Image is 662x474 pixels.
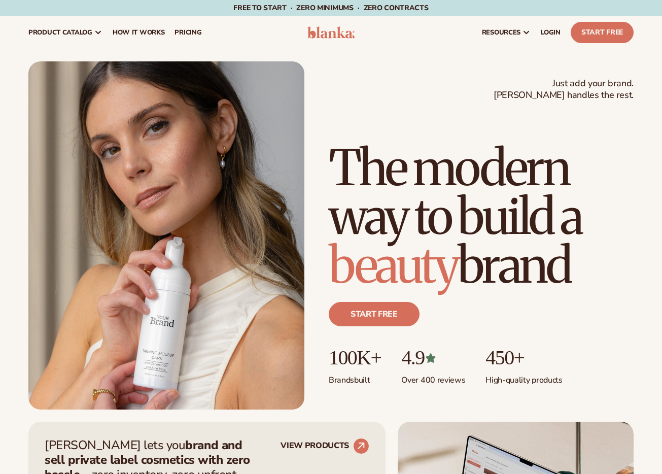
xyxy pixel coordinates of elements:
a: Start Free [571,22,634,43]
h1: The modern way to build a brand [329,144,634,290]
p: Over 400 reviews [401,369,465,386]
span: Free to start · ZERO minimums · ZERO contracts [233,3,428,13]
p: High-quality products [485,369,562,386]
span: Just add your brand. [PERSON_NAME] handles the rest. [494,78,634,101]
p: 4.9 [401,347,465,369]
a: product catalog [23,16,108,49]
a: pricing [169,16,206,49]
a: resources [477,16,536,49]
span: product catalog [28,28,92,37]
span: LOGIN [541,28,561,37]
a: Start free [329,302,420,326]
span: pricing [175,28,201,37]
p: Brands built [329,369,381,386]
span: resources [482,28,520,37]
span: How It Works [113,28,165,37]
a: LOGIN [536,16,566,49]
p: 100K+ [329,347,381,369]
p: 450+ [485,347,562,369]
img: logo [307,26,355,39]
span: beauty [329,235,458,296]
a: How It Works [108,16,170,49]
img: Female holding tanning mousse. [28,61,304,410]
